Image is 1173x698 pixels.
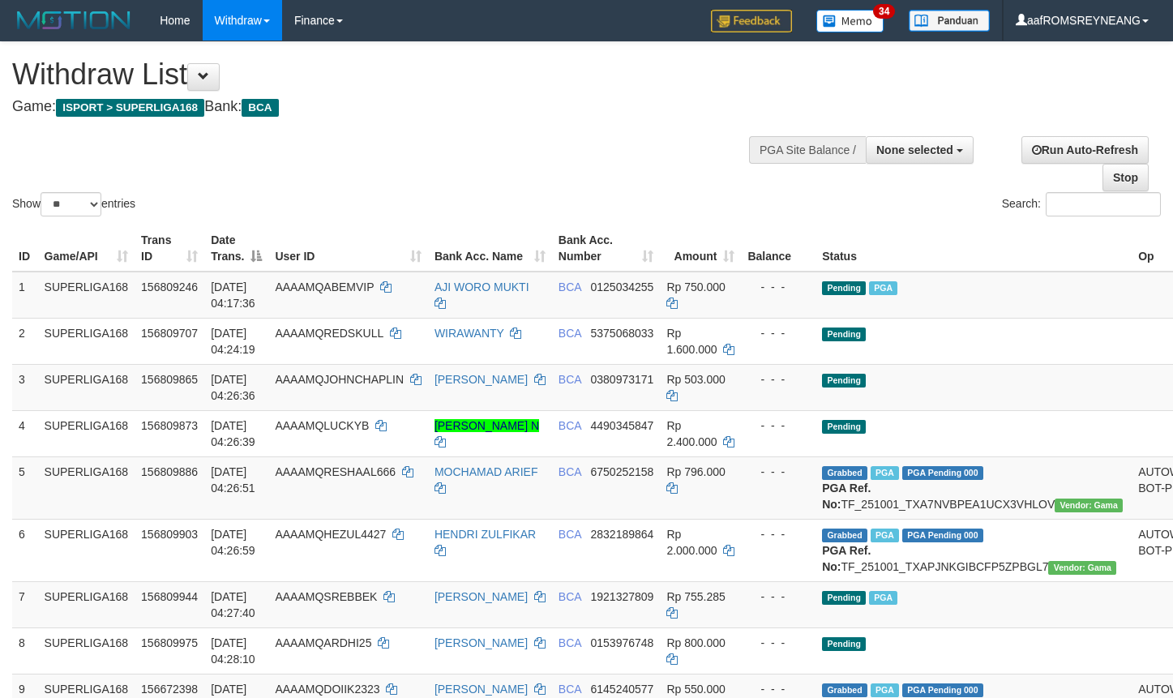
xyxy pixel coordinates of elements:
span: Rp 550.000 [666,683,725,696]
span: Rp 2.400.000 [666,419,717,448]
span: Copy 0125034255 to clipboard [591,280,654,293]
div: - - - [747,418,809,434]
span: Copy 6145240577 to clipboard [591,683,654,696]
div: - - - [747,681,809,697]
th: User ID: activate to sort column ascending [268,225,427,272]
td: SUPERLIGA168 [38,627,135,674]
th: Trans ID: activate to sort column ascending [135,225,204,272]
span: AAAAMQREDSKULL [275,327,383,340]
span: 156809873 [141,419,198,432]
a: [PERSON_NAME] N [435,419,539,432]
div: - - - [747,325,809,341]
span: Copy 4490345847 to clipboard [591,419,654,432]
h4: Game: Bank: [12,99,766,115]
span: Rp 503.000 [666,373,725,386]
span: BCA [559,683,581,696]
td: 6 [12,519,38,581]
span: BCA [559,280,581,293]
span: Marked by aafnonsreyleab [871,529,899,542]
td: SUPERLIGA168 [38,318,135,364]
input: Search: [1046,192,1161,216]
td: SUPERLIGA168 [38,272,135,319]
td: TF_251001_TXA7NVBPEA1UCX3VHLOV [816,456,1132,519]
div: - - - [747,589,809,605]
span: Copy 0380973171 to clipboard [591,373,654,386]
span: ISPORT > SUPERLIGA168 [56,99,204,117]
span: 156809865 [141,373,198,386]
span: BCA [559,419,581,432]
span: 156809903 [141,528,198,541]
div: - - - [747,371,809,388]
span: Grabbed [822,529,867,542]
span: AAAAMQABEMVIP [275,280,374,293]
td: 5 [12,456,38,519]
h1: Withdraw List [12,58,766,91]
a: HENDRI ZULFIKAR [435,528,536,541]
td: SUPERLIGA168 [38,519,135,581]
a: AJI WORO MUKTI [435,280,529,293]
span: Rp 755.285 [666,590,725,603]
td: 8 [12,627,38,674]
span: Pending [822,591,866,605]
span: Copy 6750252158 to clipboard [591,465,654,478]
span: BCA [559,327,581,340]
span: Rp 1.600.000 [666,327,717,356]
span: Copy 1921327809 to clipboard [591,590,654,603]
th: Status [816,225,1132,272]
span: AAAAMQSREBBEK [275,590,377,603]
select: Showentries [41,192,101,216]
a: Stop [1102,164,1149,191]
img: Button%20Memo.svg [816,10,884,32]
span: PGA Pending [902,466,983,480]
span: AAAAMQJOHNCHAPLIN [275,373,404,386]
td: 2 [12,318,38,364]
span: 156809246 [141,280,198,293]
label: Show entries [12,192,135,216]
span: AAAAMQARDHI25 [275,636,371,649]
span: 156809886 [141,465,198,478]
th: ID [12,225,38,272]
a: Run Auto-Refresh [1021,136,1149,164]
img: Feedback.jpg [711,10,792,32]
span: AAAAMQRESHAAL666 [275,465,396,478]
span: [DATE] 04:26:51 [211,465,255,495]
span: Vendor URL: https://trx31.1velocity.biz [1048,561,1116,575]
img: panduan.png [909,10,990,32]
th: Date Trans.: activate to sort column descending [204,225,268,272]
span: BCA [559,636,581,649]
span: BCA [559,590,581,603]
td: 1 [12,272,38,319]
div: - - - [747,635,809,651]
th: Balance [741,225,816,272]
b: PGA Ref. No: [822,544,871,573]
span: Vendor URL: https://trx31.1velocity.biz [1055,499,1123,512]
a: [PERSON_NAME] [435,373,528,386]
td: 4 [12,410,38,456]
span: Pending [822,281,866,295]
span: [DATE] 04:24:19 [211,327,255,356]
button: None selected [866,136,974,164]
span: [DATE] 04:28:10 [211,636,255,666]
td: SUPERLIGA168 [38,364,135,410]
div: - - - [747,526,809,542]
div: - - - [747,279,809,295]
div: PGA Site Balance / [749,136,866,164]
label: Search: [1002,192,1161,216]
td: SUPERLIGA168 [38,456,135,519]
span: 156672398 [141,683,198,696]
span: [DATE] 04:27:40 [211,590,255,619]
a: MOCHAMAD ARIEF [435,465,538,478]
span: Pending [822,374,866,388]
b: PGA Ref. No: [822,482,871,511]
div: - - - [747,464,809,480]
span: Rp 800.000 [666,636,725,649]
span: Copy 5375068033 to clipboard [591,327,654,340]
span: [DATE] 04:26:36 [211,373,255,402]
span: Marked by aafsoycanthlai [871,683,899,697]
span: Marked by aafnonsreyleab [869,591,897,605]
th: Bank Acc. Number: activate to sort column ascending [552,225,661,272]
span: [DATE] 04:26:59 [211,528,255,557]
span: Grabbed [822,466,867,480]
span: [DATE] 04:26:39 [211,419,255,448]
span: Rp 2.000.000 [666,528,717,557]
